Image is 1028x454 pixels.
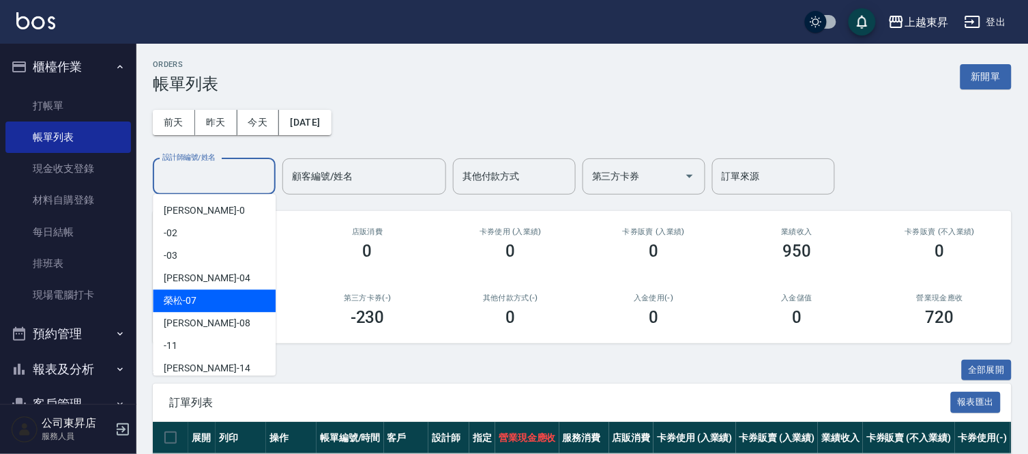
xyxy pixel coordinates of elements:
[951,395,1001,408] a: 報表匯出
[935,242,945,261] h3: 0
[741,294,852,302] h2: 入金儲值
[351,308,385,327] h3: -230
[506,308,516,327] h3: 0
[153,74,218,94] h3: 帳單列表
[5,122,131,153] a: 帳單列表
[926,308,954,327] h3: 720
[5,184,131,216] a: 材料自購登錄
[5,316,131,352] button: 預約管理
[818,422,863,454] th: 業績收入
[905,14,948,31] div: 上越東昇
[959,10,1012,35] button: 登出
[188,422,216,454] th: 展開
[649,242,658,261] h3: 0
[653,422,736,454] th: 卡券使用 (入業績)
[164,226,177,240] span: -02
[469,422,495,454] th: 指定
[216,422,266,454] th: 列印
[5,216,131,248] a: 每日結帳
[598,294,709,302] h2: 入金使用(-)
[506,242,516,261] h3: 0
[164,271,250,285] span: [PERSON_NAME] -04
[863,422,954,454] th: 卡券販賣 (不入業績)
[5,49,131,85] button: 櫃檯作業
[883,8,954,36] button: 上越東昇
[5,90,131,122] a: 打帳單
[266,422,317,454] th: 操作
[164,294,196,308] span: 榮松 -07
[42,416,111,430] h5: 公司東昇店
[317,422,384,454] th: 帳單編號/時間
[962,360,1012,381] button: 全部展開
[164,316,250,330] span: [PERSON_NAME] -08
[782,242,811,261] h3: 950
[5,386,131,422] button: 客戶管理
[456,227,566,236] h2: 卡券使用 (入業績)
[885,227,995,236] h2: 卡券販賣 (不入業績)
[960,64,1012,89] button: 新開單
[679,165,701,187] button: Open
[153,60,218,69] h2: ORDERS
[164,249,177,263] span: -03
[5,248,131,279] a: 排班表
[736,422,819,454] th: 卡券販賣 (入業績)
[559,422,609,454] th: 服務消費
[11,416,38,443] img: Person
[5,153,131,184] a: 現金收支登錄
[279,110,331,135] button: [DATE]
[5,279,131,311] a: 現場電腦打卡
[792,308,802,327] h3: 0
[195,110,237,135] button: 昨天
[960,70,1012,83] a: 新開單
[16,12,55,29] img: Logo
[162,152,216,162] label: 設計師編號/姓名
[153,110,195,135] button: 前天
[42,430,111,442] p: 服務人員
[428,422,469,454] th: 設計師
[609,422,654,454] th: 店販消費
[164,203,244,218] span: [PERSON_NAME] -0
[885,294,995,302] h2: 營業現金應收
[312,294,423,302] h2: 第三方卡券(-)
[5,352,131,387] button: 報表及分析
[312,227,423,236] h2: 店販消費
[456,294,566,302] h2: 其他付款方式(-)
[741,227,852,236] h2: 業績收入
[164,361,250,375] span: [PERSON_NAME] -14
[495,422,559,454] th: 營業現金應收
[237,110,280,135] button: 今天
[951,392,1001,413] button: 報表匯出
[169,396,951,410] span: 訂單列表
[384,422,429,454] th: 客戶
[849,8,876,36] button: save
[955,422,1011,454] th: 卡券使用(-)
[649,308,658,327] h3: 0
[598,227,709,236] h2: 卡券販賣 (入業績)
[363,242,372,261] h3: 0
[164,339,177,353] span: -11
